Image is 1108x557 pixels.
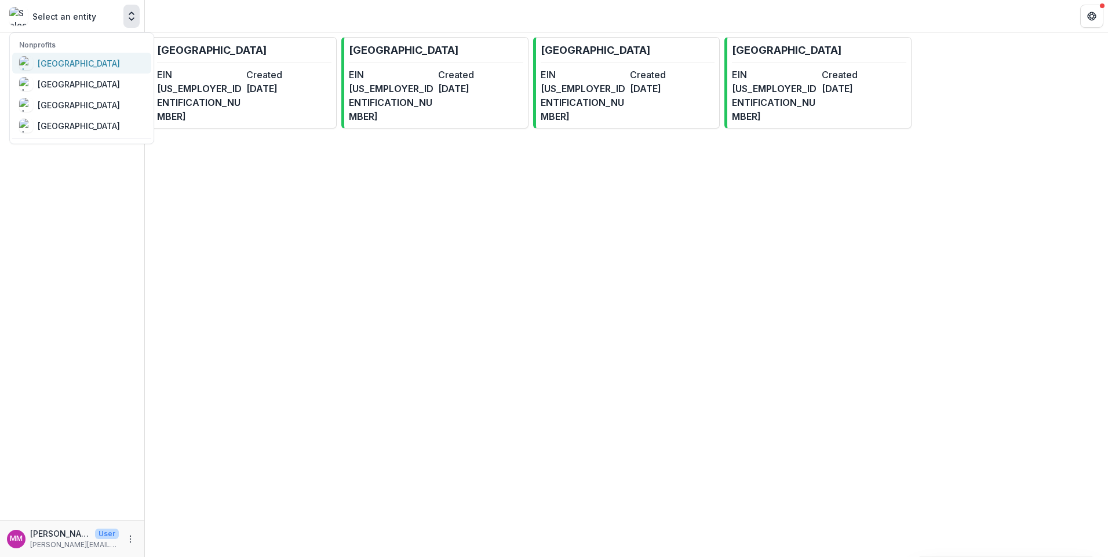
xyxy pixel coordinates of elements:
button: More [123,532,137,546]
a: [GEOGRAPHIC_DATA]EIN[US_EMPLOYER_IDENTIFICATION_NUMBER]Created[DATE] [341,37,529,129]
p: Select an entity [32,10,96,23]
dt: EIN [732,68,817,82]
button: Open entity switcher [123,5,140,28]
dd: [US_EMPLOYER_IDENTIFICATION_NUMBER] [541,82,625,123]
a: [GEOGRAPHIC_DATA]EIN[US_EMPLOYER_IDENTIFICATION_NUMBER]Created[DATE] [724,37,912,129]
dt: Created [246,68,331,82]
p: [PERSON_NAME][EMAIL_ADDRESS][DOMAIN_NAME] [30,540,119,550]
p: User [95,529,119,539]
dd: [DATE] [438,82,523,96]
p: [GEOGRAPHIC_DATA] [157,42,267,58]
a: [GEOGRAPHIC_DATA]EIN[US_EMPLOYER_IDENTIFICATION_NUMBER]Created[DATE] [533,37,720,129]
button: Get Help [1080,5,1103,28]
dd: [DATE] [630,82,715,96]
dd: [DATE] [246,82,331,96]
dd: [DATE] [822,82,906,96]
dt: EIN [541,68,625,82]
a: [GEOGRAPHIC_DATA]EIN[US_EMPLOYER_IDENTIFICATION_NUMBER]Created[DATE] [150,37,337,129]
dt: Created [822,68,906,82]
dd: [US_EMPLOYER_IDENTIFICATION_NUMBER] [732,82,817,123]
img: Select an entity [9,7,28,25]
dt: Created [630,68,715,82]
dt: EIN [157,68,242,82]
p: [GEOGRAPHIC_DATA] [541,42,650,58]
div: Marissa Castro Mikoy [10,535,23,543]
dd: [US_EMPLOYER_IDENTIFICATION_NUMBER] [349,82,433,123]
p: [GEOGRAPHIC_DATA] [732,42,841,58]
dt: Created [438,68,523,82]
p: [PERSON_NAME] [PERSON_NAME] [30,527,90,540]
dt: EIN [349,68,433,82]
dd: [US_EMPLOYER_IDENTIFICATION_NUMBER] [157,82,242,123]
p: [GEOGRAPHIC_DATA] [349,42,458,58]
